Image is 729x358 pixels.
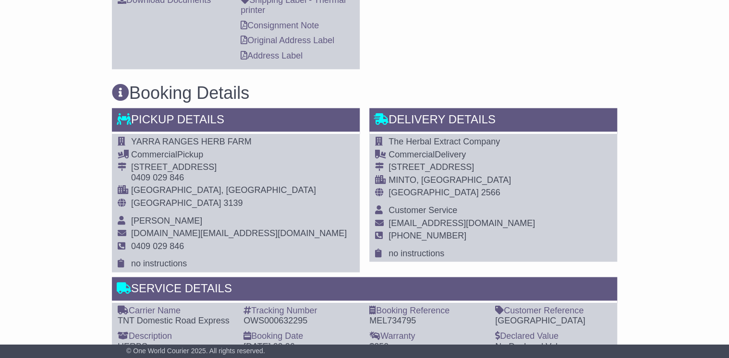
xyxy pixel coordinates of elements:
[112,277,617,303] div: Service Details
[131,150,177,159] span: Commercial
[389,175,535,186] div: MINTO, [GEOGRAPHIC_DATA]
[131,173,347,183] div: 0409 029 846
[131,150,347,160] div: Pickup
[243,342,360,352] div: [DATE] 09:06
[369,331,486,342] div: Warranty
[118,306,234,316] div: Carrier Name
[389,150,535,160] div: Delivery
[118,342,234,352] div: HERBS
[131,259,187,268] span: no instructions
[243,331,360,342] div: Booking Date
[389,231,466,240] span: [PHONE_NUMBER]
[495,306,611,316] div: Customer Reference
[118,331,234,342] div: Description
[131,162,347,173] div: [STREET_ADDRESS]
[243,306,360,316] div: Tracking Number
[389,150,435,159] span: Commercial
[495,342,611,352] div: No Declared Value
[131,241,184,251] span: 0409 029 846
[223,198,243,208] span: 3139
[131,198,221,208] span: [GEOGRAPHIC_DATA]
[112,84,617,103] h3: Booking Details
[131,185,347,196] div: [GEOGRAPHIC_DATA], [GEOGRAPHIC_DATA]
[389,137,500,146] span: The Herbal Extract Company
[481,188,500,197] span: 2566
[369,316,486,326] div: MEL734795
[369,342,486,352] div: $250
[369,306,486,316] div: Booking Reference
[495,331,611,342] div: Declared Value
[118,316,234,326] div: TNT Domestic Road Express
[369,108,617,134] div: Delivery Details
[389,188,478,197] span: [GEOGRAPHIC_DATA]
[389,205,457,215] span: Customer Service
[131,216,202,226] span: [PERSON_NAME]
[131,137,252,146] span: YARRA RANGES HERB FARM
[389,162,535,173] div: [STREET_ADDRESS]
[126,347,265,355] span: © One World Courier 2025. All rights reserved.
[241,21,319,30] a: Consignment Note
[389,249,444,258] span: no instructions
[131,228,347,238] span: [DOMAIN_NAME][EMAIL_ADDRESS][DOMAIN_NAME]
[241,51,303,60] a: Address Label
[243,316,360,326] div: OWS000632295
[112,108,360,134] div: Pickup Details
[241,36,334,45] a: Original Address Label
[495,316,611,326] div: [GEOGRAPHIC_DATA]
[389,218,535,228] span: [EMAIL_ADDRESS][DOMAIN_NAME]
